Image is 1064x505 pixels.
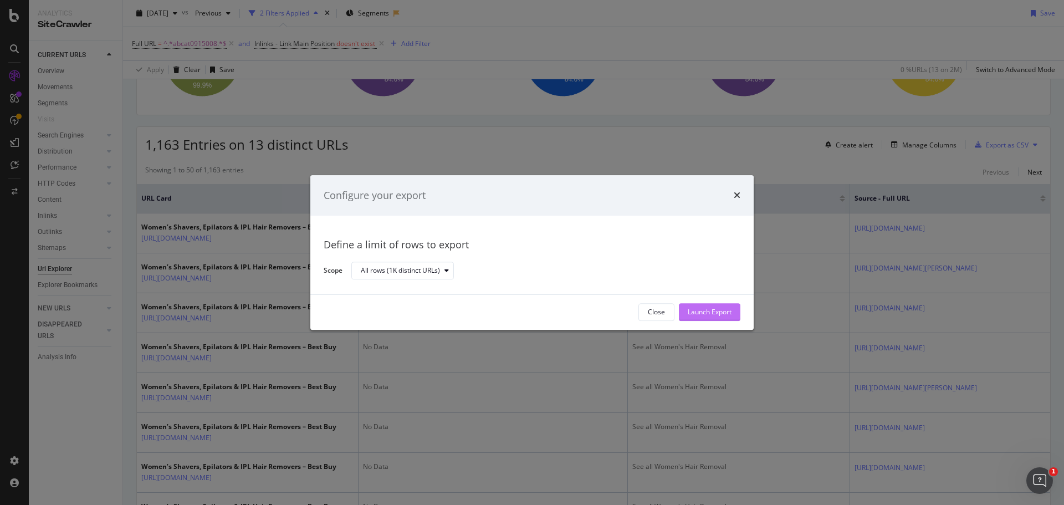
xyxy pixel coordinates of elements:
div: All rows (1K distinct URLs) [361,268,440,274]
iframe: Intercom live chat [1026,467,1053,494]
div: Define a limit of rows to export [324,238,740,253]
div: Close [648,308,665,317]
span: 1 [1049,467,1058,476]
div: modal [310,175,754,330]
button: All rows (1K distinct URLs) [351,262,454,280]
label: Scope [324,266,342,278]
div: times [734,188,740,203]
button: Close [638,303,674,321]
div: Launch Export [688,308,731,317]
div: Configure your export [324,188,426,203]
button: Launch Export [679,303,740,321]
